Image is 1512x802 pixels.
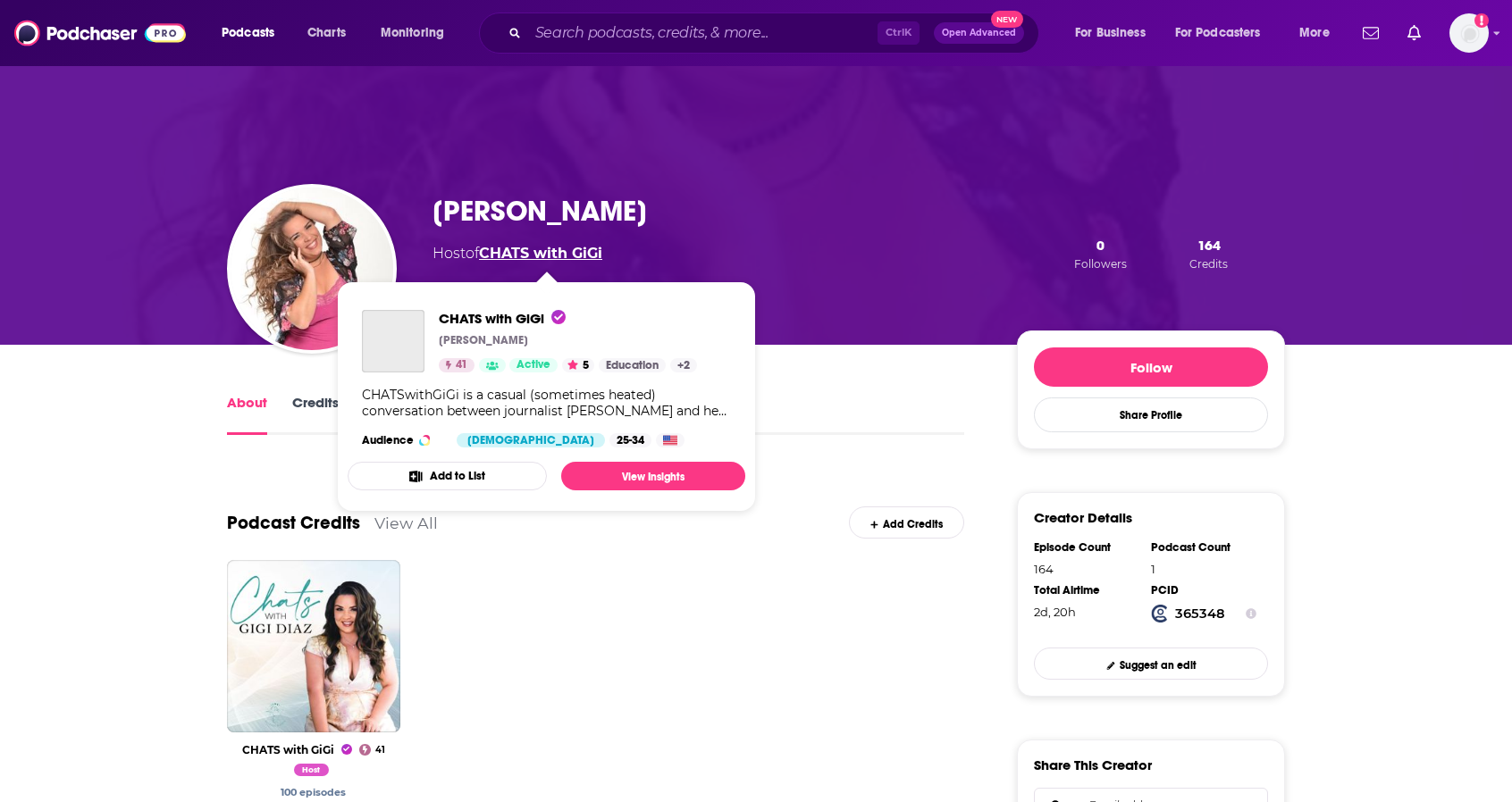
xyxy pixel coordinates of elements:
span: Ctrl K [878,21,920,45]
span: 41 [456,356,467,374]
img: Podchaser Creator ID logo [1151,605,1169,622]
a: Show notifications dropdown [1356,18,1386,48]
button: open menu [1163,19,1287,47]
img: Podchaser - Follow, Share and Rate Podcasts [14,16,186,50]
div: Podcast Count [1151,540,1256,555]
a: Add Credits [849,506,964,538]
a: 41 [439,358,475,372]
a: Education [599,358,666,372]
div: Search podcasts, credits, & more... [496,13,1056,54]
div: 25-34 [609,433,651,447]
span: Open Advanced [942,29,1016,38]
a: GiGi Diaz [294,766,334,779]
button: 164Credits [1184,236,1233,272]
button: Show profile menu [1449,13,1489,53]
span: Credits [1189,257,1228,271]
button: Add to List [348,462,547,490]
span: Podcasts [222,21,274,46]
div: CHATSwithGiGi is a casual (sometimes heated) conversation between journalist [PERSON_NAME] and he... [362,387,731,419]
div: PCID [1151,583,1256,597]
span: Host [433,245,466,262]
a: 41 [359,744,385,756]
span: For Business [1075,21,1146,46]
img: User Profile [1449,13,1489,53]
div: 164 [1034,562,1139,576]
img: GiGi Diaz [231,188,393,350]
button: Follow [1034,347,1268,387]
a: CHATS with GiGi [479,245,602,262]
span: 0 [1096,237,1105,254]
strong: 365348 [1175,606,1225,622]
div: 1 [1151,562,1256,576]
span: 68 hours, 56 minutes, 17 seconds [1034,605,1076,619]
a: Credits164 [292,394,368,435]
button: Show Info [1246,605,1256,622]
button: open menu [1063,19,1168,47]
a: About [227,394,267,435]
a: Charts [296,19,357,47]
button: open menu [1287,19,1352,47]
span: Followers [1074,257,1127,271]
button: open menu [209,19,298,47]
a: Show notifications dropdown [1400,18,1428,48]
a: GiGi Diaz [281,786,346,798]
svg: Add a profile image [1474,13,1489,28]
span: 41 [375,747,385,754]
span: More [1299,21,1330,46]
div: Total Airtime [1034,583,1139,597]
span: of [466,245,602,262]
div: [DEMOGRAPHIC_DATA] [457,433,605,447]
a: View Insights [561,462,745,490]
h3: Audience [362,433,442,447]
a: View All [374,514,438,532]
h3: Creator Details [1034,509,1132,526]
span: Logged in as megcassidy [1449,13,1489,53]
p: [PERSON_NAME] [439,333,528,347]
h1: [PERSON_NAME] [433,194,647,229]
span: 164 [1197,237,1221,254]
a: CHATS with GiGi [362,310,424,372]
span: Charts [307,21,346,46]
a: CHATS with GiGi [242,743,352,756]
a: Suggest an edit [1034,647,1268,679]
span: Active [517,356,550,374]
button: 5 [562,358,594,372]
a: +2 [670,358,697,372]
a: CHATS with GiGi [439,310,697,327]
span: New [991,11,1023,28]
span: CHATS with GiGi [439,310,566,327]
button: Open AdvancedNew [934,22,1024,44]
span: Monitoring [381,21,444,46]
button: Share Profile [1034,397,1268,432]
h3: Share This Creator [1034,756,1152,773]
a: Podcast Credits [227,512,360,534]
button: open menu [368,19,467,47]
div: Episode Count [1034,540,1139,555]
input: Search podcasts, credits, & more... [528,19,878,47]
span: For Podcasters [1175,21,1261,46]
a: Active [509,358,558,372]
button: 0Followers [1069,236,1132,272]
span: Host [294,764,330,776]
